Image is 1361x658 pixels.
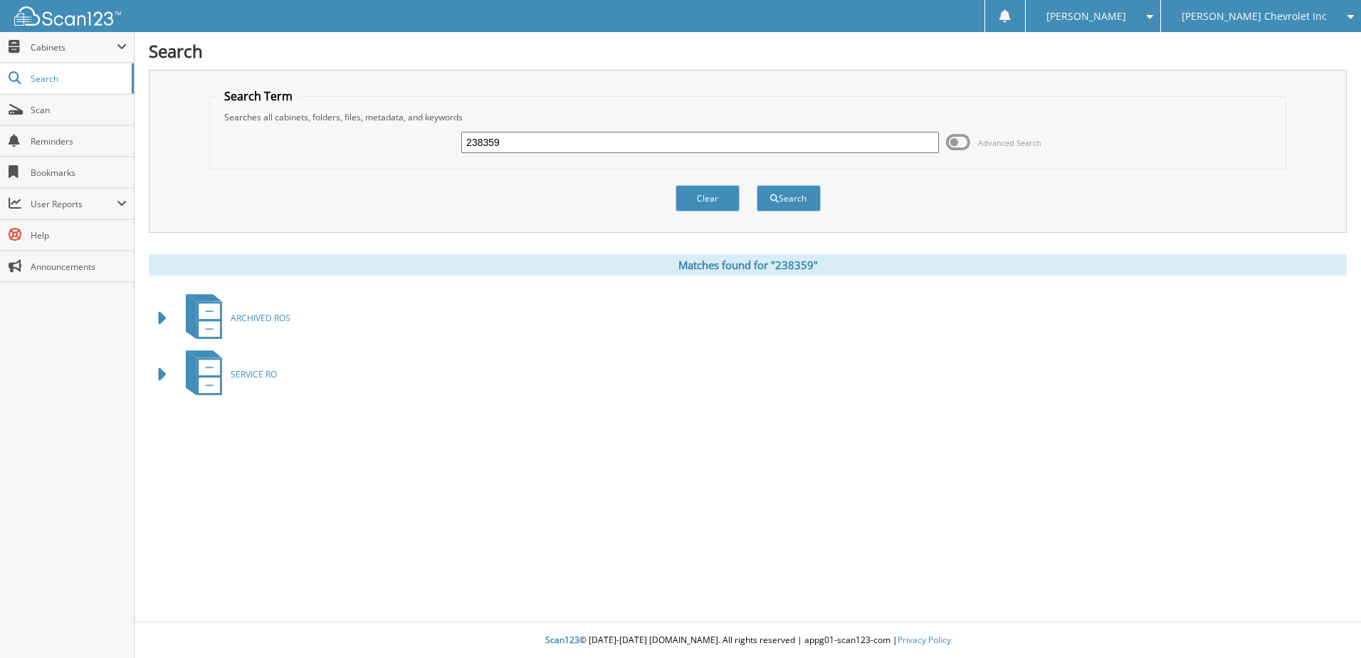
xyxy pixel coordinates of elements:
a: SERVICE RO [177,346,277,402]
span: ARCHIVED ROS [231,312,290,324]
span: Search [31,73,125,85]
a: Privacy Policy [898,634,951,646]
span: Advanced Search [978,137,1041,148]
img: scan123-logo-white.svg [14,6,121,26]
button: Search [757,185,821,211]
span: Reminders [31,135,127,147]
h1: Search [149,39,1347,63]
span: Bookmarks [31,167,127,179]
span: Scan [31,104,127,116]
a: ARCHIVED ROS [177,290,290,346]
button: Clear [676,185,740,211]
span: [PERSON_NAME] [1046,12,1126,21]
span: [PERSON_NAME] Chevrolet Inc [1182,12,1327,21]
iframe: Chat Widget [1290,590,1361,658]
div: Searches all cabinets, folders, files, metadata, and keywords [217,111,1278,123]
span: Announcements [31,261,127,273]
span: Scan123 [545,634,579,646]
div: Matches found for "238359" [149,254,1347,276]
span: Cabinets [31,41,117,53]
span: User Reports [31,198,117,210]
legend: Search Term [217,88,300,104]
span: SERVICE RO [231,368,277,380]
div: © [DATE]-[DATE] [DOMAIN_NAME]. All rights reserved | appg01-scan123-com | [135,623,1361,658]
span: Help [31,229,127,241]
